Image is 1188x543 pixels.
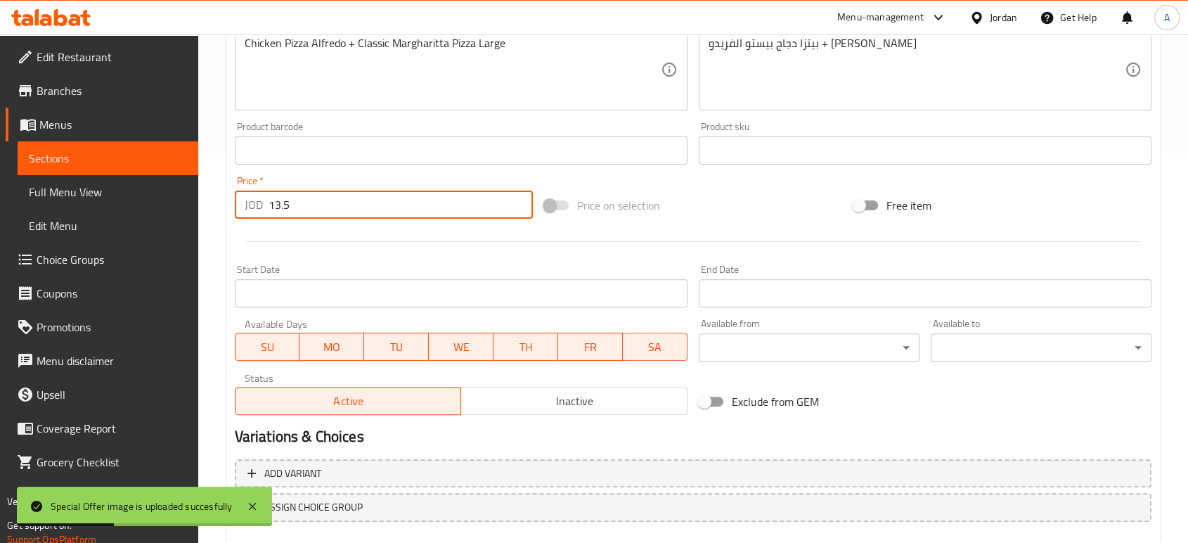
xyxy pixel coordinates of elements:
span: Menu disclaimer [37,352,187,369]
span: MO [305,337,359,357]
span: Add variant [264,465,321,483]
span: ASSIGN CHOICE GROUP [264,499,363,516]
button: WE [429,333,493,361]
input: Please enter price [269,191,533,219]
span: Menus [39,116,187,133]
span: Edit Restaurant [37,49,187,65]
a: Menu disclaimer [6,344,198,378]
span: FR [564,337,617,357]
span: Inactive [467,391,682,411]
span: A [1164,10,1170,25]
h2: Variations & Choices [235,426,1151,447]
span: Get support on: [7,516,72,535]
a: Coupons [6,276,198,310]
div: ​ [931,333,1151,362]
span: Version: [7,492,41,511]
button: FR [558,333,623,361]
button: SU [235,333,300,361]
button: TH [493,333,558,361]
span: Sections [29,150,187,167]
button: ASSIGN CHOICE GROUP [235,493,1151,522]
button: SA [623,333,687,361]
a: Edit Restaurant [6,40,198,74]
textarea: بيتزا دجاج بيستو الفريدو + [PERSON_NAME] [709,37,1125,103]
span: Price on selection [577,197,660,214]
span: WE [434,337,488,357]
a: Promotions [6,310,198,344]
a: Full Menu View [18,175,198,209]
button: Add variant [235,459,1151,488]
button: Inactive [460,387,687,415]
a: Coverage Report [6,411,198,445]
p: JOD [245,196,263,213]
span: Choice Groups [37,251,187,268]
a: Upsell [6,378,198,411]
span: Free item [886,197,931,214]
span: SU [241,337,295,357]
div: Jordan [990,10,1017,25]
div: Menu-management [837,9,924,26]
button: MO [299,333,364,361]
div: Special Offer image is uploaded succesfully [51,499,233,514]
button: Active [235,387,462,415]
span: Upsell [37,386,187,403]
a: Sections [18,141,198,175]
span: TH [499,337,553,357]
span: Active [241,391,456,411]
span: Full Menu View [29,184,187,200]
span: Edit Menu [29,217,187,234]
input: Please enter product barcode [235,136,687,165]
a: Edit Menu [18,209,198,243]
textarea: Chicken Pizza Alfredo + Classic Margharitta Pizza Large [245,37,661,103]
span: SA [628,337,682,357]
span: Grocery Checklist [37,454,187,471]
span: Coverage Report [37,420,187,437]
div: ​ [699,333,919,362]
span: Coupons [37,285,187,302]
a: Grocery Checklist [6,445,198,479]
span: Promotions [37,319,187,336]
span: TU [370,337,423,357]
input: Please enter product sku [699,136,1151,165]
a: Branches [6,74,198,108]
button: TU [364,333,429,361]
a: Choice Groups [6,243,198,276]
span: Exclude from GEM [732,393,819,410]
span: Branches [37,82,187,99]
a: Menus [6,108,198,141]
